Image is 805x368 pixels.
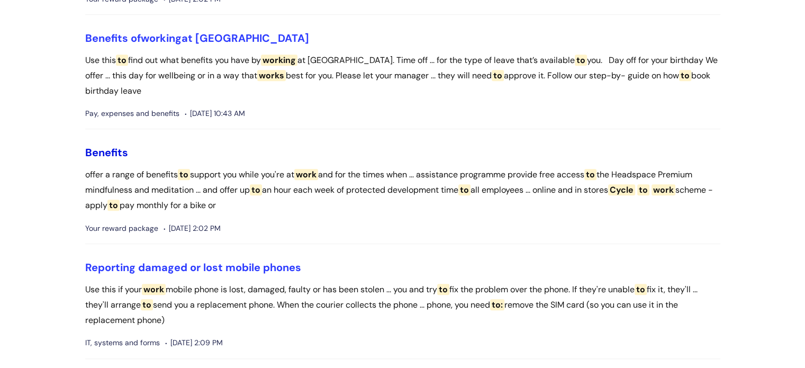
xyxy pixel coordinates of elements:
[142,284,166,295] span: work
[85,53,720,98] p: Use this find out what benefits you have by at [GEOGRAPHIC_DATA]. Time off ... for the type of le...
[575,55,587,66] span: to
[164,222,221,235] span: [DATE] 2:02 PM
[85,167,720,213] p: offer a range of benefits support you while you're at and for the times when ... assistance progr...
[492,70,504,81] span: to
[85,336,160,349] span: IT, systems and forms
[635,284,647,295] span: to
[107,200,120,211] span: to
[584,169,596,180] span: to
[141,299,153,310] span: to
[261,55,297,66] span: working
[165,336,223,349] span: [DATE] 2:09 PM
[185,107,245,120] span: [DATE] 10:43 AM
[85,146,128,159] a: Benefits
[652,184,675,195] span: work
[141,31,182,45] span: working
[178,169,190,180] span: to
[257,70,286,81] span: works
[85,222,158,235] span: Your reward package
[294,169,318,180] span: work
[490,299,504,310] span: to:
[85,31,309,45] a: Benefits ofworkingat [GEOGRAPHIC_DATA]
[116,55,128,66] span: to
[85,282,720,328] p: Use this if your mobile phone is lost, damaged, faulty or has been stolen ... you and try fix the...
[437,284,449,295] span: to
[637,184,649,195] span: to
[608,184,635,195] span: Cycle
[250,184,262,195] span: to
[458,184,471,195] span: to
[85,107,179,120] span: Pay, expenses and benefits
[85,261,301,274] a: Reporting damaged or lost mobile phones
[679,70,691,81] span: to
